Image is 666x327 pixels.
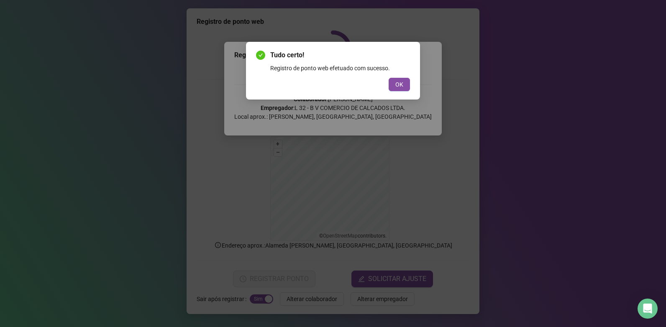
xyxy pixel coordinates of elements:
span: check-circle [256,51,265,60]
div: Registro de ponto web efetuado com sucesso. [270,64,410,73]
button: OK [389,78,410,91]
div: Open Intercom Messenger [638,299,658,319]
span: OK [395,80,403,89]
span: Tudo certo! [270,50,410,60]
